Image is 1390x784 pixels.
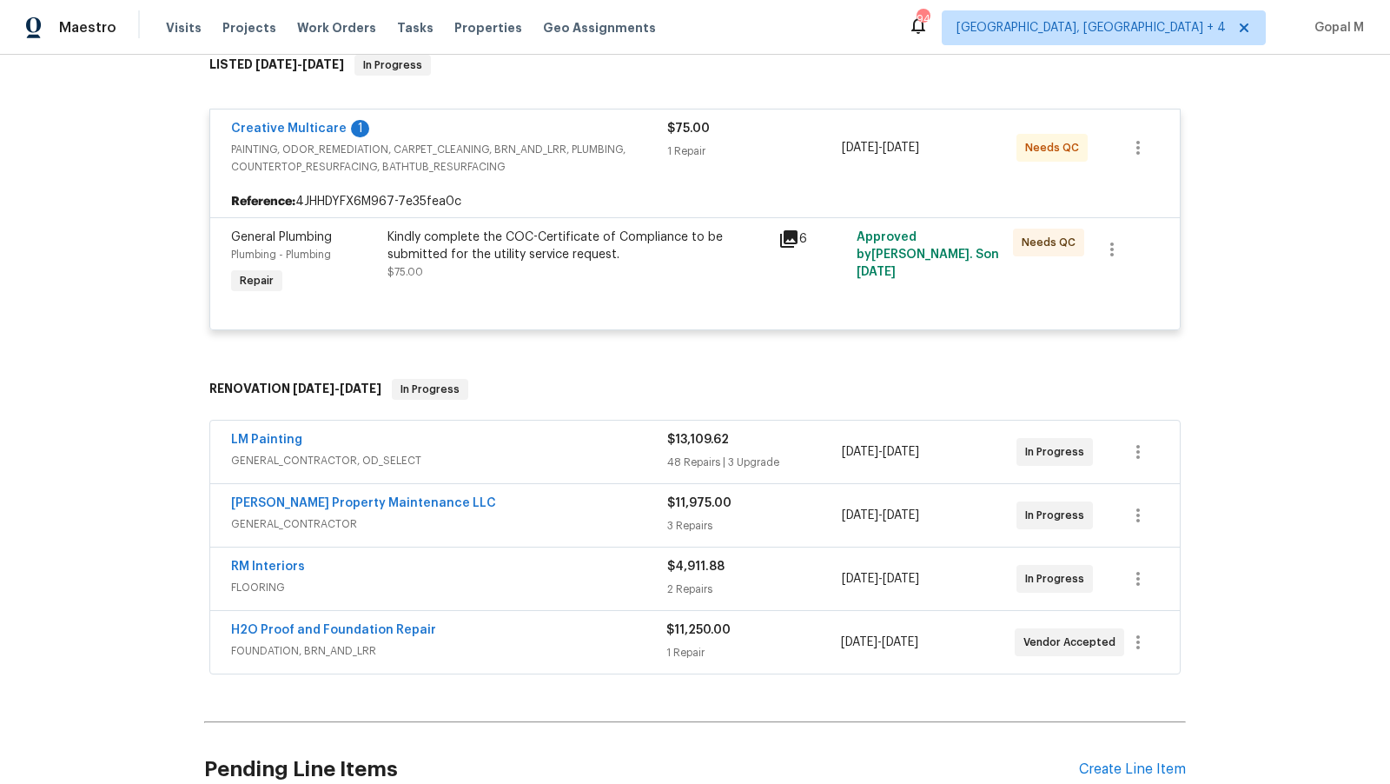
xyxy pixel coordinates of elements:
[340,382,381,395] span: [DATE]
[842,446,878,458] span: [DATE]
[883,142,919,154] span: [DATE]
[231,452,667,469] span: GENERAL_CONTRACTOR, OD_SELECT
[842,443,919,461] span: -
[209,379,381,400] h6: RENOVATION
[667,454,842,471] div: 48 Repairs | 3 Upgrade
[667,497,731,509] span: $11,975.00
[231,497,496,509] a: [PERSON_NAME] Property Maintenance LLC
[1079,761,1186,778] div: Create Line Item
[842,509,878,522] span: [DATE]
[842,139,919,156] span: -
[667,581,842,598] div: 2 Repairs
[231,193,295,210] b: Reference:
[1025,443,1091,461] span: In Progress
[397,22,434,34] span: Tasks
[1307,19,1364,37] span: Gopal M
[1025,507,1091,524] span: In Progress
[857,266,896,278] span: [DATE]
[231,642,666,660] span: FOUNDATION, BRN_AND_LRR
[667,123,710,135] span: $75.00
[204,37,1186,93] div: LISTED [DATE]-[DATE]In Progress
[956,19,1226,37] span: [GEOGRAPHIC_DATA], [GEOGRAPHIC_DATA] + 4
[1023,634,1122,651] span: Vendor Accepted
[302,58,344,70] span: [DATE]
[842,570,919,588] span: -
[841,634,918,651] span: -
[166,19,202,37] span: Visits
[387,229,768,263] div: Kindly complete the COC-Certificate of Compliance to be submitted for the utility service request.
[209,55,344,76] h6: LISTED
[59,19,116,37] span: Maestro
[667,517,842,535] div: 3 Repairs
[1025,570,1091,588] span: In Progress
[351,120,369,137] div: 1
[231,249,331,260] span: Plumbing - Plumbing
[293,382,381,395] span: -
[883,446,919,458] span: [DATE]
[857,231,999,278] span: Approved by [PERSON_NAME]. S on
[883,509,919,522] span: [DATE]
[387,267,423,277] span: $75.00
[231,561,305,573] a: RM Interiors
[231,434,302,446] a: LM Painting
[356,56,429,74] span: In Progress
[883,573,919,585] span: [DATE]
[255,58,297,70] span: [DATE]
[543,19,656,37] span: Geo Assignments
[231,579,667,596] span: FLOORING
[917,10,929,28] div: 94
[233,272,281,289] span: Repair
[778,229,846,249] div: 6
[842,507,919,524] span: -
[667,143,842,160] div: 1 Repair
[231,624,436,636] a: H2O Proof and Foundation Repair
[231,231,332,243] span: General Plumbing
[1025,139,1086,156] span: Needs QC
[667,561,725,573] span: $4,911.88
[231,141,667,176] span: PAINTING, ODOR_REMEDIATION, CARPET_CLEANING, BRN_AND_LRR, PLUMBING, COUNTERTOP_RESURFACING, BATHT...
[210,186,1180,217] div: 4JHHDYFX6M967-7e35fea0c
[841,636,877,648] span: [DATE]
[222,19,276,37] span: Projects
[842,573,878,585] span: [DATE]
[666,644,840,661] div: 1 Repair
[882,636,918,648] span: [DATE]
[231,515,667,533] span: GENERAL_CONTRACTOR
[667,434,729,446] span: $13,109.62
[842,142,878,154] span: [DATE]
[255,58,344,70] span: -
[666,624,731,636] span: $11,250.00
[231,123,347,135] a: Creative Multicare
[204,362,1186,417] div: RENOVATION [DATE]-[DATE]In Progress
[454,19,522,37] span: Properties
[1022,234,1082,251] span: Needs QC
[293,382,334,395] span: [DATE]
[394,381,467,398] span: In Progress
[297,19,376,37] span: Work Orders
